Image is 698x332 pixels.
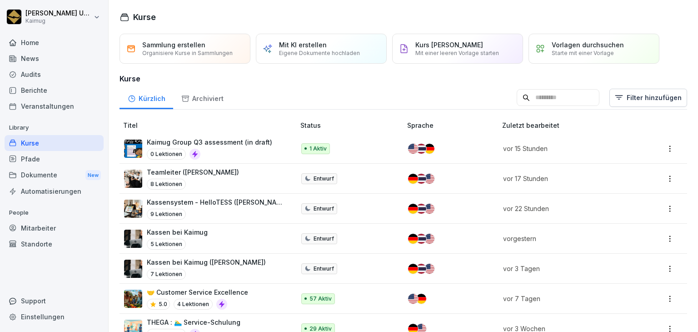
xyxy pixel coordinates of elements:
[415,41,483,49] p: Kurs [PERSON_NAME]
[147,209,186,220] p: 9 Lektionen
[503,144,629,153] p: vor 15 Stunden
[309,145,327,153] p: 1 Aktiv
[424,204,434,214] img: us.svg
[503,264,629,273] p: vor 3 Tagen
[5,135,104,151] a: Kurse
[503,174,629,183] p: vor 17 Stunden
[147,257,266,267] p: Kassen bei Kaimug ([PERSON_NAME])
[124,170,142,188] img: pytyph5pk76tu4q1kwztnixg.png
[120,73,687,84] h3: Kurse
[503,204,629,213] p: vor 22 Stunden
[279,50,360,56] p: Eigene Dokumente hochladen
[120,86,173,109] a: Kürzlich
[174,299,213,310] p: 4 Lektionen
[424,174,434,184] img: us.svg
[416,264,426,274] img: th.svg
[552,50,614,56] p: Starte mit einer Vorlage
[133,11,156,23] h1: Kurse
[503,294,629,303] p: vor 7 Tagen
[407,121,499,130] p: Sprache
[147,197,286,207] p: Kassensystem - HelloTESS ([PERSON_NAME])
[25,18,92,24] p: Kaimug
[416,204,426,214] img: th.svg
[503,234,629,243] p: vorgestern
[124,290,142,308] img: t4pbym28f6l0mdwi5yze01sv.png
[85,170,101,181] div: New
[142,50,233,56] p: Organisiere Kurse in Sammlungen
[173,86,231,109] a: Archiviert
[147,239,186,250] p: 5 Lektionen
[5,309,104,325] a: Einstellungen
[408,174,418,184] img: de.svg
[5,82,104,98] a: Berichte
[5,293,104,309] div: Support
[142,41,205,49] p: Sammlung erstellen
[5,236,104,252] a: Standorte
[300,121,404,130] p: Status
[408,294,418,304] img: us.svg
[124,140,142,158] img: e5wlzal6fzyyu8pkl39fd17k.png
[309,295,332,303] p: 57 Aktiv
[314,235,334,243] p: Entwurf
[123,121,297,130] p: Titel
[416,144,426,154] img: th.svg
[5,98,104,114] a: Veranstaltungen
[552,41,624,49] p: Vorlagen durchsuchen
[314,175,334,183] p: Entwurf
[5,121,104,135] p: Library
[424,264,434,274] img: us.svg
[147,149,186,160] p: 0 Lektionen
[5,35,104,50] a: Home
[314,205,334,213] p: Entwurf
[424,234,434,244] img: us.svg
[609,89,687,107] button: Filter hinzufügen
[147,167,239,177] p: Teamleiter ([PERSON_NAME])
[147,317,240,327] p: THEGA : 🏊‍♂️ Service-Schulung
[5,167,104,184] div: Dokumente
[408,144,418,154] img: us.svg
[124,230,142,248] img: dl77onhohrz39aq74lwupjv4.png
[408,204,418,214] img: de.svg
[5,66,104,82] a: Audits
[502,121,640,130] p: Zuletzt bearbeitet
[5,206,104,220] p: People
[124,260,142,278] img: dl77onhohrz39aq74lwupjv4.png
[5,220,104,236] a: Mitarbeiter
[279,41,327,49] p: Mit KI erstellen
[424,144,434,154] img: de.svg
[5,151,104,167] a: Pfade
[415,50,499,56] p: Mit einer leeren Vorlage starten
[5,167,104,184] a: DokumenteNew
[416,174,426,184] img: th.svg
[5,183,104,199] a: Automatisierungen
[147,227,208,237] p: Kassen bei Kaimug
[124,200,142,218] img: k4tsflh0pn5eas51klv85bn1.png
[147,137,272,147] p: Kaimug Group Q3 assessment (in draft)
[25,10,92,17] p: [PERSON_NAME] Ungewitter
[416,234,426,244] img: th.svg
[408,264,418,274] img: de.svg
[416,294,426,304] img: de.svg
[159,300,167,308] p: 5.0
[147,179,186,190] p: 8 Lektionen
[147,269,186,280] p: 7 Lektionen
[5,50,104,66] a: News
[408,234,418,244] img: de.svg
[314,265,334,273] p: Entwurf
[147,287,248,297] p: 🤝 Customer Service Excellence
